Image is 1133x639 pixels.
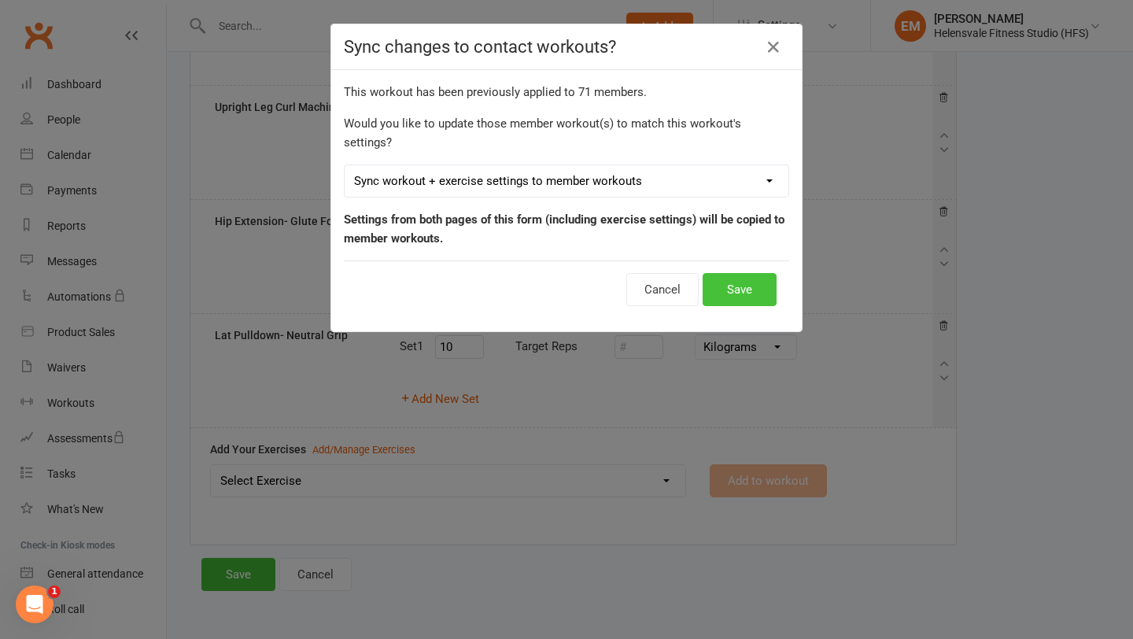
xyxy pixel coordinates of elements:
div: Would you like to update those member workout(s) to match this workout's settings? [344,114,789,152]
a: Close [761,35,786,60]
p: Settings from both pages of this form (including exercise settings) will be copied to member work... [344,210,789,248]
iframe: Intercom live chat [16,585,54,623]
span: 1 [48,585,61,598]
h4: Sync changes to contact workouts? [344,37,789,57]
button: Cancel [626,273,699,306]
button: Save [703,273,777,306]
div: This workout has been previously applied to 71 members . [344,83,789,102]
